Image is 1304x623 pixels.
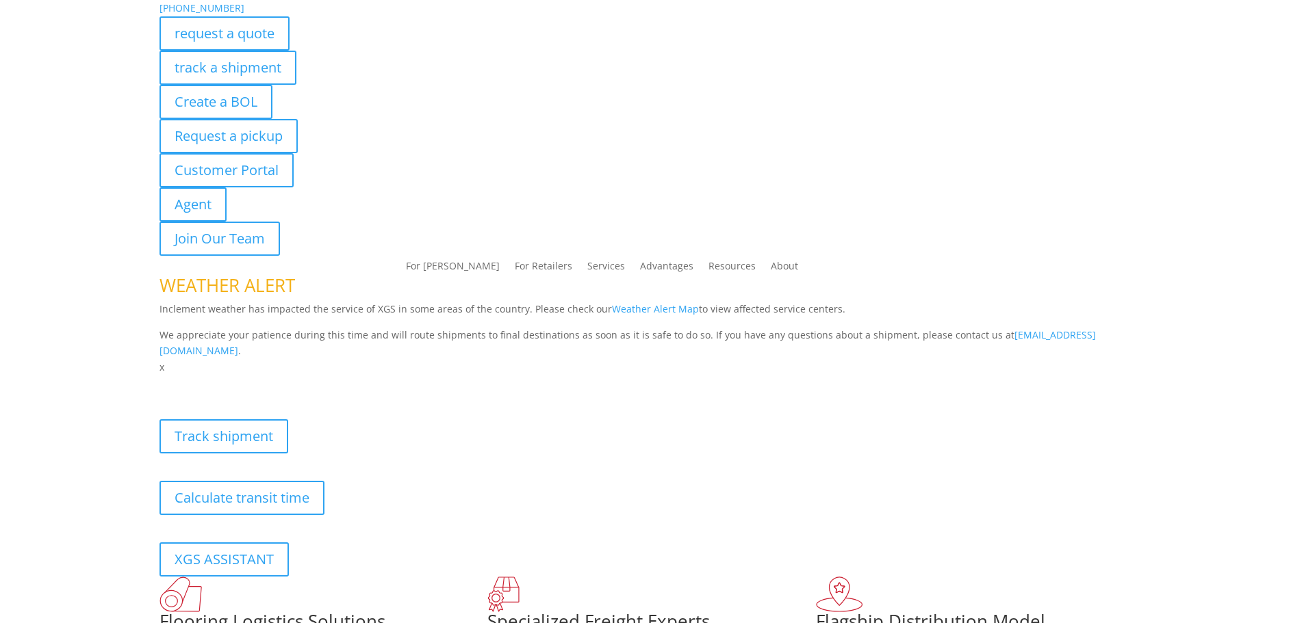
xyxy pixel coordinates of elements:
p: x [159,359,1145,375]
img: xgs-icon-flagship-distribution-model-red [816,576,863,612]
a: Customer Portal [159,153,294,187]
span: WEATHER ALERT [159,273,295,297]
a: About [771,261,798,276]
a: Track shipment [159,419,288,453]
a: Advantages [640,261,693,276]
p: Inclement weather has impacted the service of XGS in some areas of the country. Please check our ... [159,301,1145,327]
a: For Retailers [515,261,572,276]
a: XGS ASSISTANT [159,542,289,576]
a: Agent [159,187,227,222]
a: track a shipment [159,51,296,85]
a: Resources [708,261,756,276]
a: Create a BOL [159,85,272,119]
b: Visibility, transparency, and control for your entire supply chain. [159,377,465,390]
a: Calculate transit time [159,481,324,515]
a: [PHONE_NUMBER] [159,1,244,14]
a: Weather Alert Map [612,302,699,315]
a: Request a pickup [159,119,298,153]
img: xgs-icon-total-supply-chain-intelligence-red [159,576,202,612]
img: xgs-icon-focused-on-flooring-red [487,576,520,612]
p: We appreciate your patience during this time and will route shipments to final destinations as so... [159,327,1145,360]
a: Join Our Team [159,222,280,256]
a: For [PERSON_NAME] [406,261,500,276]
a: request a quote [159,16,290,51]
a: Services [587,261,625,276]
